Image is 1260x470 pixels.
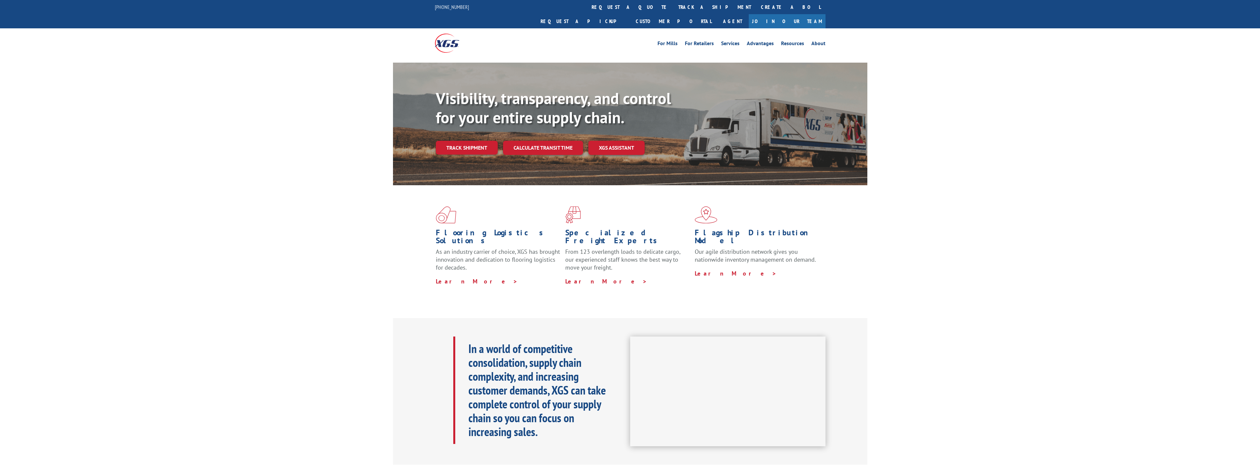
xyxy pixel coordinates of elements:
[468,341,606,439] b: In a world of competitive consolidation, supply chain complexity, and increasing customer demands...
[436,206,456,223] img: xgs-icon-total-supply-chain-intelligence-red
[630,337,826,447] iframe: XGS Logistics Solutions
[749,14,826,28] a: Join Our Team
[721,41,740,48] a: Services
[716,14,749,28] a: Agent
[503,141,583,155] a: Calculate transit time
[565,206,581,223] img: xgs-icon-focused-on-flooring-red
[781,41,804,48] a: Resources
[695,270,777,277] a: Learn More >
[565,229,690,248] h1: Specialized Freight Experts
[436,278,518,285] a: Learn More >
[811,41,826,48] a: About
[631,14,716,28] a: Customer Portal
[565,248,690,277] p: From 123 overlength loads to delicate cargo, our experienced staff knows the best way to move you...
[588,141,645,155] a: XGS ASSISTANT
[695,206,717,223] img: xgs-icon-flagship-distribution-model-red
[695,248,816,263] span: Our agile distribution network gives you nationwide inventory management on demand.
[747,41,774,48] a: Advantages
[685,41,714,48] a: For Retailers
[436,141,498,155] a: Track shipment
[695,229,819,248] h1: Flagship Distribution Model
[436,229,560,248] h1: Flooring Logistics Solutions
[536,14,631,28] a: Request a pickup
[658,41,678,48] a: For Mills
[436,88,671,128] b: Visibility, transparency, and control for your entire supply chain.
[436,248,560,271] span: As an industry carrier of choice, XGS has brought innovation and dedication to flooring logistics...
[435,4,469,10] a: [PHONE_NUMBER]
[565,278,647,285] a: Learn More >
